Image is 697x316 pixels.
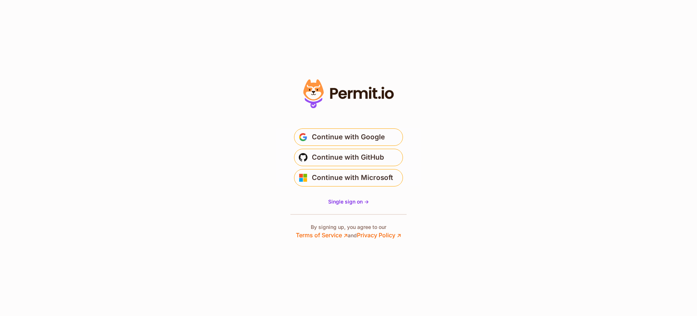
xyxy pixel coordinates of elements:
span: Continue with Microsoft [312,172,393,184]
button: Continue with Google [294,128,403,146]
a: Single sign on -> [328,198,369,205]
a: Terms of Service ↗ [296,231,348,239]
p: By signing up, you agree to our and [296,223,401,239]
span: Continue with GitHub [312,152,384,163]
span: Continue with Google [312,131,385,143]
button: Continue with GitHub [294,149,403,166]
a: Privacy Policy ↗ [357,231,401,239]
button: Continue with Microsoft [294,169,403,186]
span: Single sign on -> [328,198,369,205]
